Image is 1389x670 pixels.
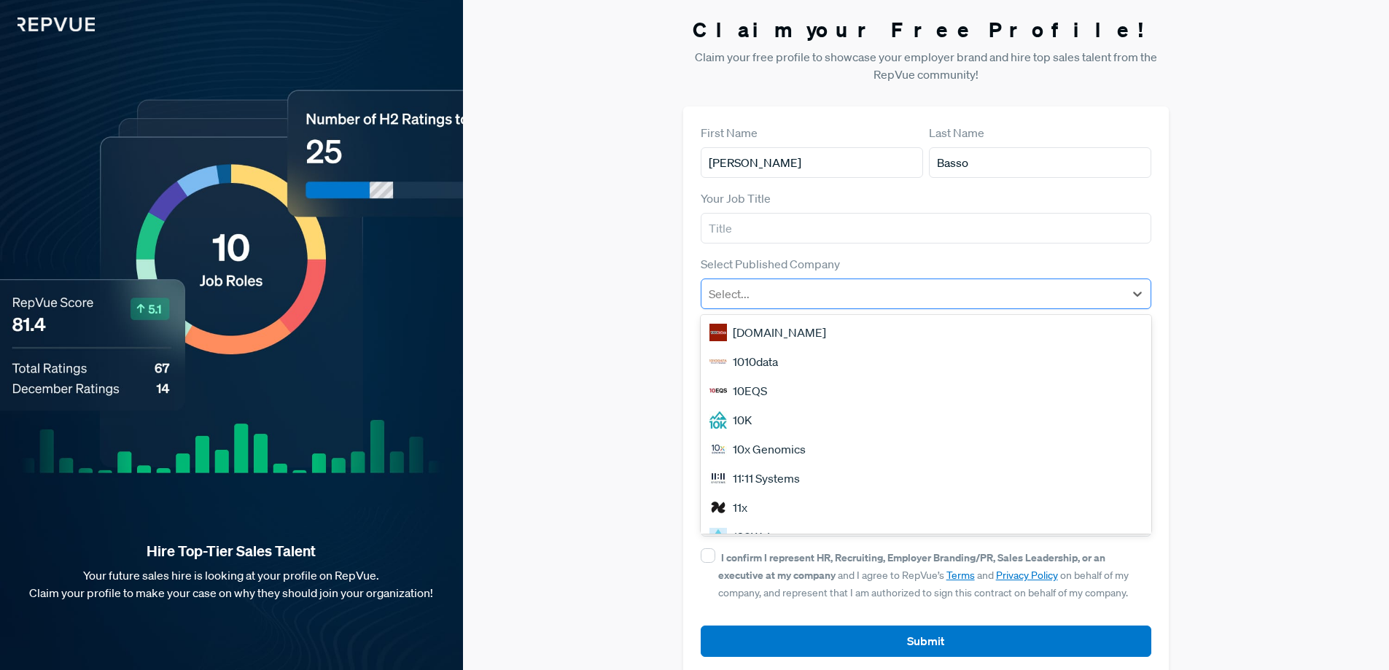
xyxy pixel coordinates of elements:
input: Last Name [929,147,1151,178]
p: Claim your free profile to showcase your employer brand and hire top sales talent from the RepVue... [683,48,1170,83]
div: 11:11 Systems [701,464,1152,493]
a: Privacy Policy [996,569,1058,582]
div: [DOMAIN_NAME] [701,318,1152,347]
p: Your future sales hire is looking at your profile on RepVue. Claim your profile to make your case... [23,566,440,601]
input: Title [701,213,1152,244]
div: 10K [701,405,1152,435]
strong: Hire Top-Tier Sales Talent [23,542,440,561]
a: Terms [946,569,975,582]
img: 10EQS [709,382,727,400]
div: 10x Genomics [701,435,1152,464]
label: Your Job Title [701,190,771,207]
img: 10x Genomics [709,440,727,458]
img: 11:11 Systems [709,470,727,487]
label: First Name [701,124,758,141]
div: 11x [701,493,1152,522]
img: 1010data [709,353,727,370]
div: 10EQS [701,376,1152,405]
div: 120Water [701,522,1152,551]
span: and I agree to RepVue’s and on behalf of my company, and represent that I am authorized to sign t... [718,551,1129,599]
input: First Name [701,147,923,178]
img: 11x [709,499,727,516]
img: 1000Bulbs.com [709,324,727,341]
label: Last Name [929,124,984,141]
h3: Claim your Free Profile! [683,17,1170,42]
button: Submit [701,626,1152,657]
strong: I confirm I represent HR, Recruiting, Employer Branding/PR, Sales Leadership, or an executive at ... [718,550,1105,582]
label: Select Published Company [701,255,840,273]
img: 120Water [709,528,727,545]
img: 10K [709,411,727,429]
div: 1010data [701,347,1152,376]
